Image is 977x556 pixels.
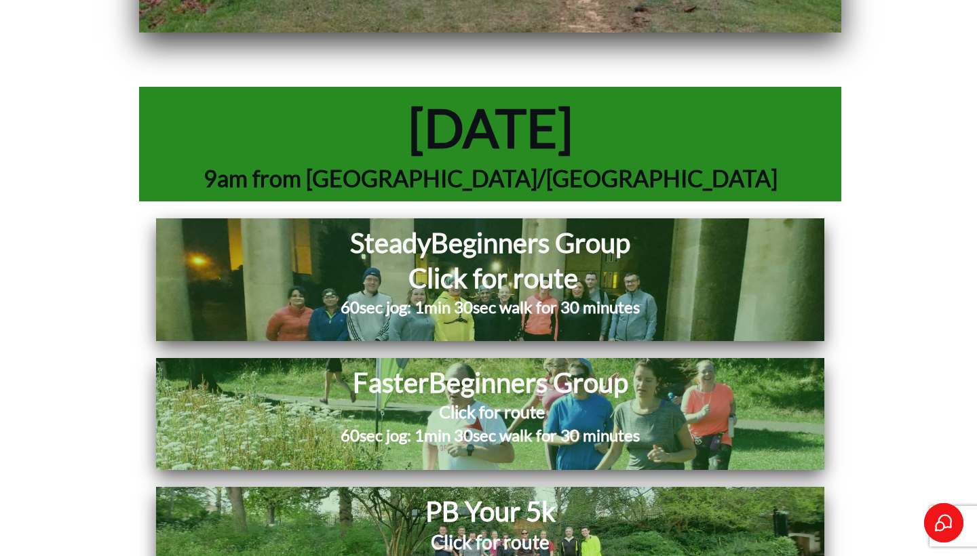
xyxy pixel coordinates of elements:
span: 60sec jog: 1min 30sec walk for 30 minutes [341,297,640,317]
span: Beginners Group [431,226,630,259]
span: Click for route [439,401,545,422]
span: Faster [353,366,429,399]
h2: 9am from [GEOGRAPHIC_DATA]/[GEOGRAPHIC_DATA] [146,162,835,195]
h1: [DATE] [146,94,835,162]
span: 60sec jog: 1min 30sec walk for 30 minutes [341,425,640,445]
h1: Click for route [241,260,740,296]
span: Beginners Group [429,366,628,399]
span: Steady [350,226,431,259]
h1: PB Your 5k [269,494,711,529]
